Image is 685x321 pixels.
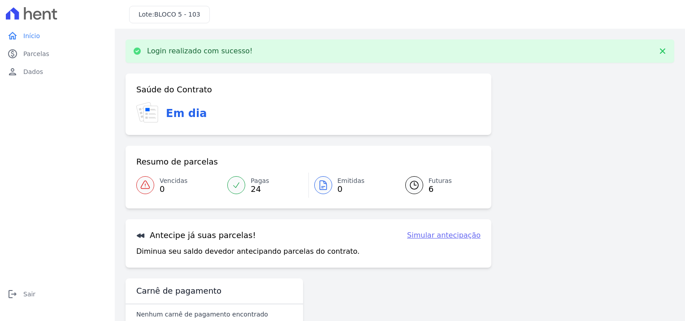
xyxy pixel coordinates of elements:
span: Dados [23,67,43,76]
a: Simular antecipação [407,230,481,241]
span: Emitidas [338,176,365,186]
span: 24 [251,186,269,193]
span: Sair [23,290,35,299]
span: 0 [338,186,365,193]
span: Vencidas [160,176,187,186]
p: Nenhum carnê de pagamento encontrado [136,310,268,319]
h3: Em dia [166,105,207,121]
a: Futuras 6 [395,173,481,198]
i: paid [7,48,18,59]
h3: Resumo de parcelas [136,156,218,167]
span: Pagas [251,176,269,186]
span: Início [23,31,40,40]
span: 0 [160,186,187,193]
a: logoutSair [4,285,111,303]
span: BLOCO 5 - 103 [154,11,200,18]
span: Futuras [429,176,452,186]
a: personDados [4,63,111,81]
span: Parcelas [23,49,49,58]
span: 6 [429,186,452,193]
h3: Antecipe já suas parcelas! [136,230,256,241]
a: Pagas 24 [222,173,308,198]
i: person [7,66,18,77]
a: homeInício [4,27,111,45]
h3: Lote: [139,10,200,19]
a: paidParcelas [4,45,111,63]
a: Emitidas 0 [309,173,395,198]
p: Diminua seu saldo devedor antecipando parcelas do contrato. [136,246,360,257]
i: home [7,30,18,41]
h3: Saúde do Contrato [136,84,212,95]
a: Vencidas 0 [136,173,222,198]
i: logout [7,289,18,299]
h3: Carnê de pagamento [136,286,221,296]
p: Login realizado com sucesso! [147,47,253,56]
